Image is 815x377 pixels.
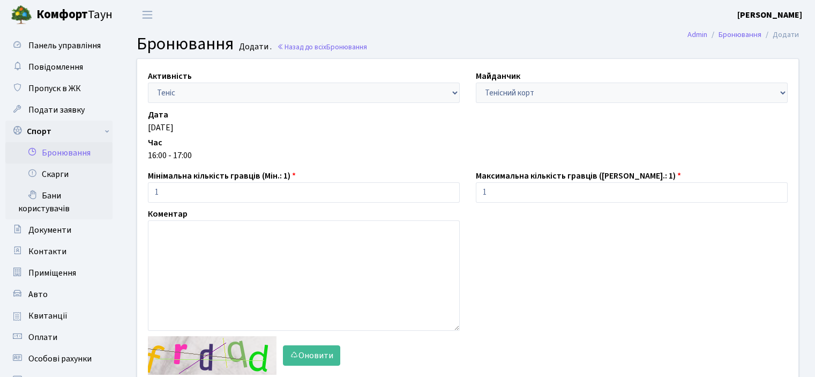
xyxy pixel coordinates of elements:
[28,40,101,51] span: Панель управління
[28,331,57,343] span: Оплати
[36,6,113,24] span: Таун
[148,108,168,121] label: Дата
[148,70,192,83] label: Активність
[5,305,113,327] a: Квитанції
[134,6,161,24] button: Переключити навігацію
[28,353,92,365] span: Особові рахунки
[761,29,799,41] li: Додати
[5,142,113,164] a: Бронювання
[671,24,815,46] nav: breadcrumb
[137,32,234,56] span: Бронювання
[148,121,788,134] div: [DATE]
[326,42,367,52] span: Бронювання
[28,246,66,257] span: Контакти
[277,42,367,52] a: Назад до всіхБронювання
[283,345,340,366] button: Оновити
[28,104,85,116] span: Подати заявку
[5,56,113,78] a: Повідомлення
[148,136,162,149] label: Час
[28,61,83,73] span: Повідомлення
[5,219,113,241] a: Документи
[476,70,520,83] label: Майданчик
[11,4,32,26] img: logo.png
[28,224,71,236] span: Документи
[148,208,188,220] label: Коментар
[28,310,68,322] span: Квитанції
[5,241,113,262] a: Контакти
[5,121,113,142] a: Спорт
[5,262,113,284] a: Приміщення
[148,149,788,162] div: 16:00 - 17:00
[737,9,802,21] a: [PERSON_NAME]
[687,29,707,40] a: Admin
[719,29,761,40] a: Бронювання
[237,42,272,52] small: Додати .
[476,169,681,182] label: Максимальна кількість гравців ([PERSON_NAME].: 1)
[5,99,113,121] a: Подати заявку
[5,327,113,348] a: Оплати
[5,185,113,219] a: Бани користувачів
[5,348,113,369] a: Особові рахунки
[148,169,296,182] label: Мінімальна кількість гравців (Мін.: 1)
[5,284,113,305] a: Авто
[5,164,113,185] a: Скарги
[28,267,76,279] span: Приміщення
[36,6,88,23] b: Комфорт
[5,35,113,56] a: Панель управління
[5,78,113,99] a: Пропуск в ЖК
[148,336,276,375] img: default
[28,289,48,300] span: Авто
[28,83,81,94] span: Пропуск в ЖК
